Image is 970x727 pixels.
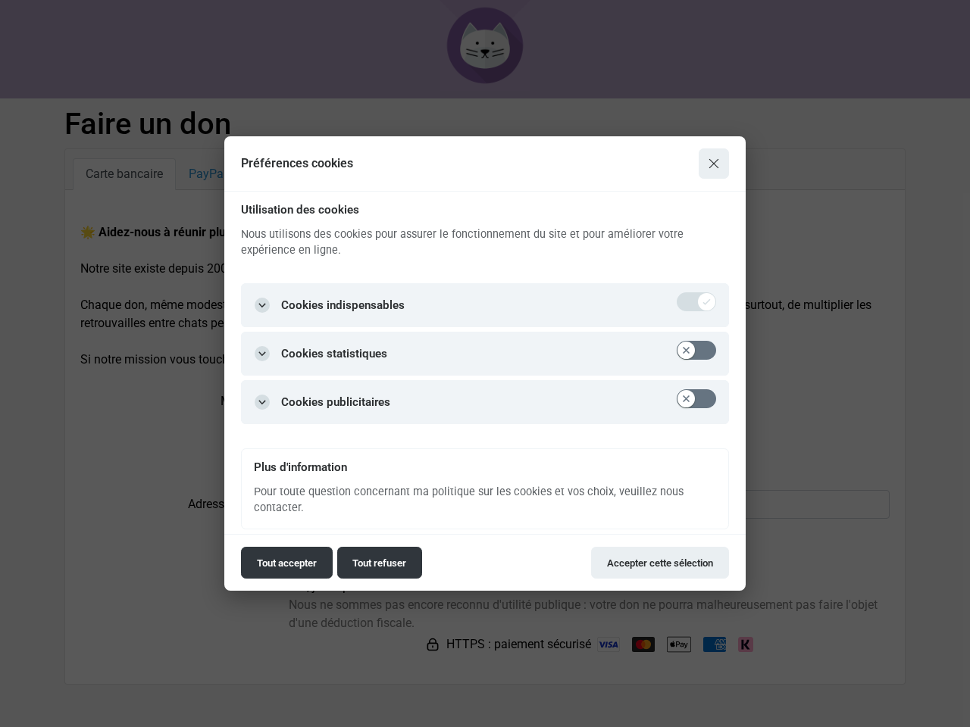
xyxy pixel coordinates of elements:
p: Nous utilisons des cookies pour assurer le fonctionnement du site et pour améliorer votre expérie... [241,226,728,259]
button: Fermer [699,148,729,179]
button: Cookies indispensables [241,283,728,327]
button: Cookies statistiques [241,332,728,376]
button: Tout accepter [241,547,332,579]
div: Utilisation des cookies [241,204,359,217]
p: Pour toute question concernant ma politique sur les cookies et vos choix, veuillez nous contacter. [254,484,715,516]
button: Cookies publicitaires [241,380,728,424]
button: Accepter cette sélection [591,547,728,579]
button: Tout refuser [337,547,422,579]
div: Plus d'information [254,461,347,474]
h2: Préférences cookies [241,157,674,170]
